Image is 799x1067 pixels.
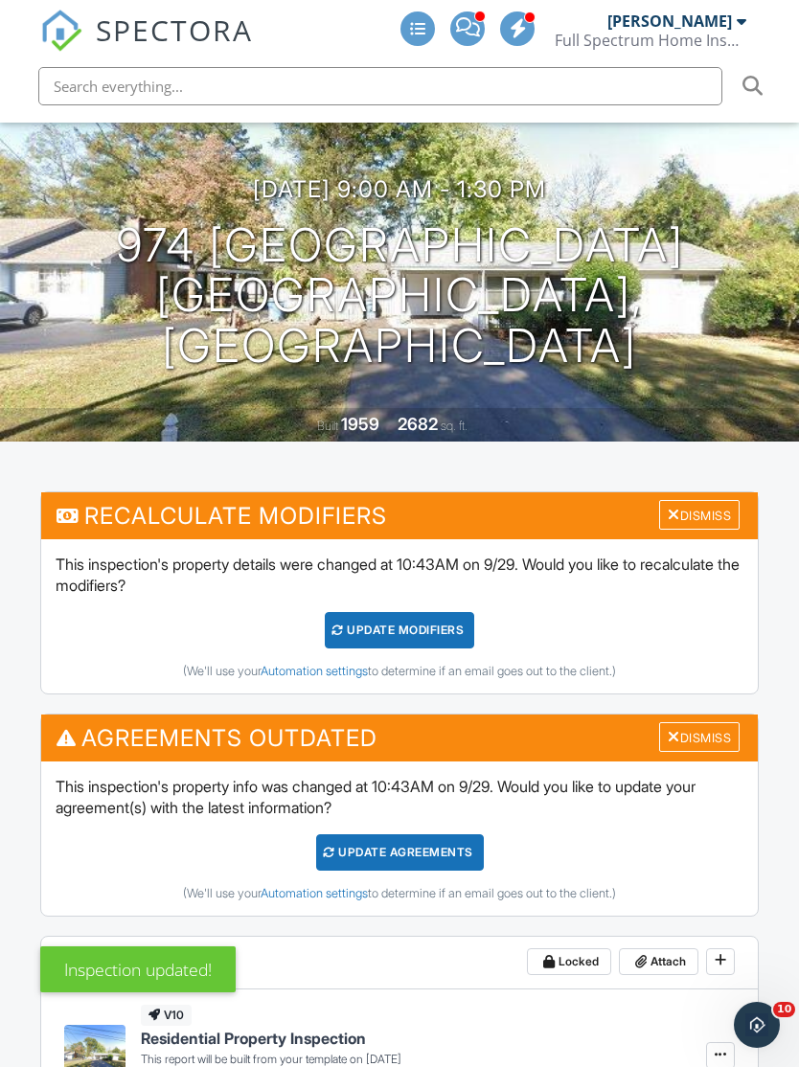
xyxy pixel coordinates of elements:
[441,419,468,433] span: sq. ft.
[41,761,759,916] div: This inspection's property info was changed at 10:43AM on 9/29. Would you like to update your agr...
[41,539,759,693] div: This inspection's property details were changed at 10:43AM on 9/29. Would you like to recalculate...
[261,886,368,900] a: Automation settings
[261,664,368,678] a: Automation settings
[317,419,338,433] span: Built
[773,1002,795,1017] span: 10
[734,1002,780,1048] iframe: Intercom live chat
[56,886,744,901] div: (We'll use your to determine if an email goes out to the client.)
[316,834,484,871] div: Update Agreements
[41,715,759,761] h3: Agreements Outdated
[31,220,768,372] h1: 974 [GEOGRAPHIC_DATA] [GEOGRAPHIC_DATA], [GEOGRAPHIC_DATA]
[607,11,732,31] div: [PERSON_NAME]
[40,10,82,52] img: The Best Home Inspection Software - Spectora
[253,176,546,202] h3: [DATE] 9:00 am - 1:30 pm
[659,722,740,752] div: Dismiss
[40,26,253,66] a: SPECTORA
[555,31,746,50] div: Full Spectrum Home Inspectors
[659,500,740,530] div: Dismiss
[40,946,236,992] div: Inspection updated!
[325,612,475,648] div: UPDATE Modifiers
[341,414,379,434] div: 1959
[398,414,438,434] div: 2682
[56,664,744,679] div: (We'll use your to determine if an email goes out to the client.)
[38,67,722,105] input: Search everything...
[96,10,253,50] span: SPECTORA
[41,492,759,539] h3: Recalculate Modifiers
